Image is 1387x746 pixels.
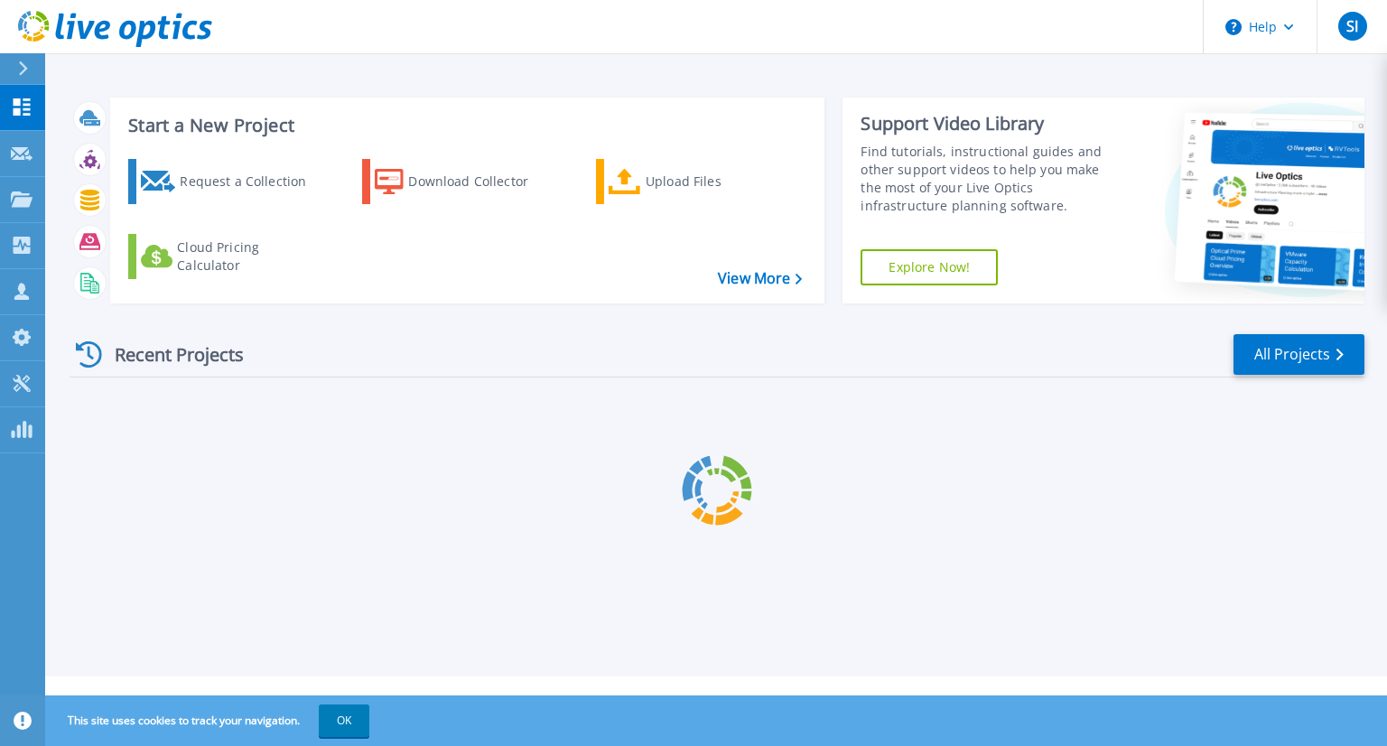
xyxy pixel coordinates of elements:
[646,163,790,200] div: Upload Files
[861,112,1122,135] div: Support Video Library
[128,116,802,135] h3: Start a New Project
[1233,334,1364,375] a: All Projects
[408,163,553,200] div: Download Collector
[319,704,369,737] button: OK
[718,270,802,287] a: View More
[50,704,369,737] span: This site uses cookies to track your navigation.
[1346,19,1358,33] span: SI
[861,249,998,285] a: Explore Now!
[177,238,321,275] div: Cloud Pricing Calculator
[128,159,330,204] a: Request a Collection
[70,332,268,377] div: Recent Projects
[861,143,1122,215] div: Find tutorials, instructional guides and other support videos to help you make the most of your L...
[596,159,797,204] a: Upload Files
[128,234,330,279] a: Cloud Pricing Calculator
[362,159,563,204] a: Download Collector
[180,163,324,200] div: Request a Collection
